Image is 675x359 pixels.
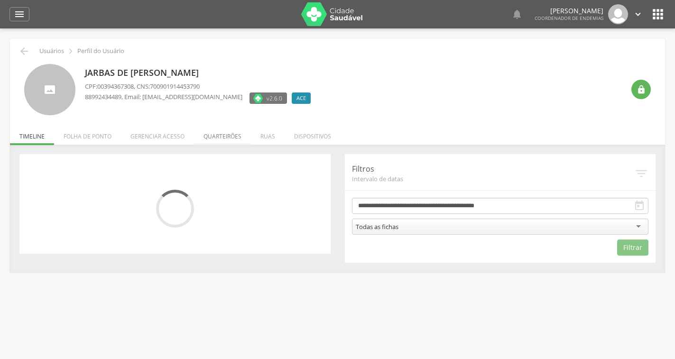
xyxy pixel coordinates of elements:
span: 00394367308 [97,82,134,91]
p: Usuários [39,47,64,55]
span: 700901914453790 [150,82,200,91]
i:  [14,9,25,20]
span: v2.6.0 [267,93,282,103]
span: 88992434489 [85,92,121,101]
li: Ruas [251,123,285,145]
p: Jarbas de [PERSON_NAME] [85,67,315,79]
div: Todas as fichas [356,222,398,231]
a:  [9,7,29,21]
i:  [650,7,666,22]
i:  [634,200,645,212]
i: Voltar [18,46,30,57]
a:  [511,4,523,24]
span: ACE [296,94,306,102]
p: Filtros [352,164,635,175]
label: Versão do aplicativo [250,92,287,104]
p: [PERSON_NAME] [535,8,603,14]
div: Resetar senha [631,80,651,99]
i:  [65,46,76,56]
li: Dispositivos [285,123,341,145]
p: Perfil do Usuário [77,47,124,55]
p: CPF: , CNS: [85,82,315,91]
button: Filtrar [617,239,648,256]
li: Folha de ponto [54,123,121,145]
i:  [634,166,648,181]
span: Intervalo de datas [352,175,635,183]
li: Gerenciar acesso [121,123,194,145]
i:  [637,85,646,94]
span: Coordenador de Endemias [535,15,603,21]
p: , Email: [EMAIL_ADDRESS][DOMAIN_NAME] [85,92,242,101]
a:  [633,4,643,24]
li: Quarteirões [194,123,251,145]
i:  [511,9,523,20]
i:  [633,9,643,19]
